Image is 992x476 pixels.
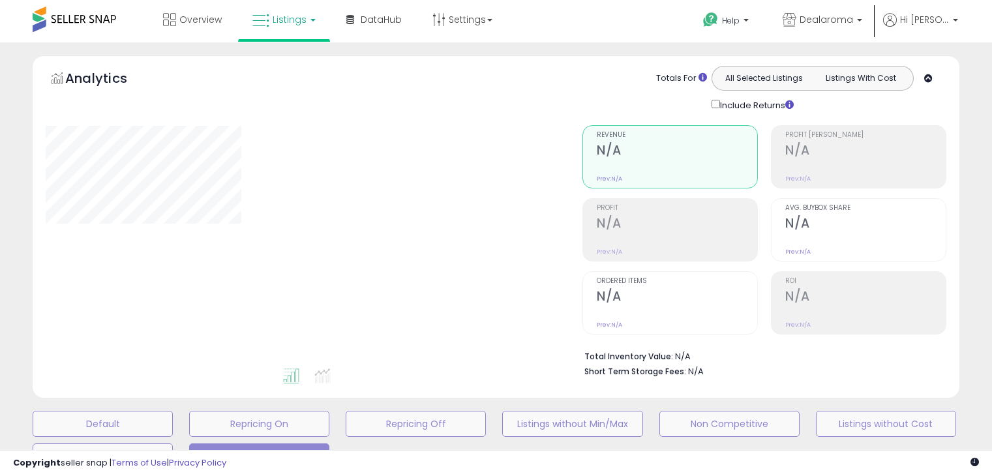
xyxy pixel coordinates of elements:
[584,348,937,363] li: N/A
[502,411,642,437] button: Listings without Min/Max
[597,248,622,256] small: Prev: N/A
[65,69,153,91] h5: Analytics
[722,15,740,26] span: Help
[179,13,222,26] span: Overview
[693,2,762,42] a: Help
[189,411,329,437] button: Repricing On
[33,443,173,469] button: Deactivated & In Stock
[785,278,946,285] span: ROI
[597,175,622,183] small: Prev: N/A
[785,289,946,306] h2: N/A
[346,411,486,437] button: Repricing Off
[785,216,946,233] h2: N/A
[785,205,946,212] span: Avg. Buybox Share
[584,351,673,362] b: Total Inventory Value:
[597,132,757,139] span: Revenue
[883,13,958,42] a: Hi [PERSON_NAME]
[785,143,946,160] h2: N/A
[715,70,813,87] button: All Selected Listings
[900,13,949,26] span: Hi [PERSON_NAME]
[597,205,757,212] span: Profit
[13,457,226,469] div: seller snap | |
[812,70,909,87] button: Listings With Cost
[597,321,622,329] small: Prev: N/A
[816,411,956,437] button: Listings without Cost
[33,411,173,437] button: Default
[800,13,853,26] span: Dealaroma
[13,456,61,469] strong: Copyright
[659,411,800,437] button: Non Competitive
[785,321,811,329] small: Prev: N/A
[785,175,811,183] small: Prev: N/A
[189,443,329,469] button: SJ
[785,248,811,256] small: Prev: N/A
[361,13,402,26] span: DataHub
[584,366,686,377] b: Short Term Storage Fees:
[597,278,757,285] span: Ordered Items
[597,289,757,306] h2: N/A
[688,365,704,378] span: N/A
[656,72,707,85] div: Totals For
[597,143,757,160] h2: N/A
[273,13,307,26] span: Listings
[112,456,167,469] a: Terms of Use
[702,12,719,28] i: Get Help
[597,216,757,233] h2: N/A
[169,456,226,469] a: Privacy Policy
[702,97,809,112] div: Include Returns
[785,132,946,139] span: Profit [PERSON_NAME]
